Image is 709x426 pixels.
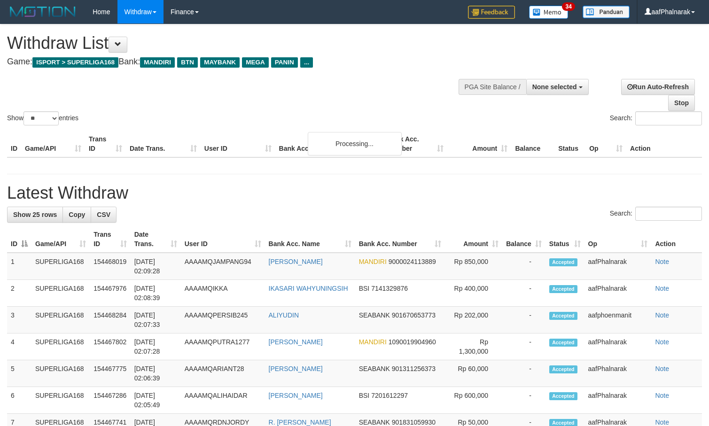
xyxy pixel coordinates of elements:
[131,253,181,280] td: [DATE] 02:09:28
[545,226,584,253] th: Status: activate to sort column ascending
[668,95,695,111] a: Stop
[445,280,502,307] td: Rp 400,000
[181,226,265,253] th: User ID: activate to sort column ascending
[131,360,181,387] td: [DATE] 02:06:39
[359,258,387,265] span: MANDIRI
[584,307,652,333] td: aafphoenmanit
[621,79,695,95] a: Run Auto-Refresh
[90,360,130,387] td: 154467775
[23,111,59,125] select: Showentries
[13,211,57,218] span: Show 25 rows
[584,226,652,253] th: Op: activate to sort column ascending
[31,360,90,387] td: SUPERLIGA168
[269,418,331,426] a: R. [PERSON_NAME]
[359,311,390,319] span: SEABANK
[584,253,652,280] td: aafPhalnarak
[655,418,669,426] a: Note
[445,387,502,414] td: Rp 600,000
[502,280,545,307] td: -
[445,360,502,387] td: Rp 60,000
[7,253,31,280] td: 1
[21,131,85,157] th: Game/API
[308,132,402,155] div: Processing...
[131,387,181,414] td: [DATE] 02:05:49
[447,131,511,157] th: Amount
[31,333,90,360] td: SUPERLIGA168
[511,131,554,157] th: Balance
[7,131,21,157] th: ID
[126,131,201,157] th: Date Trans.
[269,258,323,265] a: [PERSON_NAME]
[371,285,408,292] span: Copy 7141329876 to clipboard
[549,258,577,266] span: Accepted
[359,392,370,399] span: BSI
[359,365,390,372] span: SEABANK
[7,34,463,53] h1: Withdraw List
[445,253,502,280] td: Rp 850,000
[655,338,669,346] a: Note
[7,207,63,223] a: Show 25 rows
[562,2,575,11] span: 34
[181,280,265,307] td: AAAAMQIKKA
[655,365,669,372] a: Note
[445,226,502,253] th: Amount: activate to sort column ascending
[583,6,630,18] img: panduan.png
[526,79,589,95] button: None selected
[7,387,31,414] td: 6
[181,253,265,280] td: AAAAMQJAMPANG94
[7,57,463,67] h4: Game: Bank:
[31,280,90,307] td: SUPERLIGA168
[549,365,577,373] span: Accepted
[90,280,130,307] td: 154467976
[31,253,90,280] td: SUPERLIGA168
[626,131,702,157] th: Action
[271,57,298,68] span: PANIN
[585,131,626,157] th: Op
[181,333,265,360] td: AAAAMQPUTRA1277
[85,131,126,157] th: Trans ID
[242,57,269,68] span: MEGA
[502,333,545,360] td: -
[635,111,702,125] input: Search:
[265,226,355,253] th: Bank Acc. Name: activate to sort column ascending
[269,365,323,372] a: [PERSON_NAME]
[655,285,669,292] a: Note
[359,338,387,346] span: MANDIRI
[502,360,545,387] td: -
[177,57,198,68] span: BTN
[529,6,569,19] img: Button%20Memo.svg
[90,253,130,280] td: 154468019
[383,131,447,157] th: Bank Acc. Number
[655,258,669,265] a: Note
[532,83,577,91] span: None selected
[655,311,669,319] a: Note
[131,333,181,360] td: [DATE] 02:07:28
[275,131,384,157] th: Bank Acc. Name
[31,226,90,253] th: Game/API: activate to sort column ascending
[7,360,31,387] td: 5
[502,387,545,414] td: -
[7,280,31,307] td: 2
[610,111,702,125] label: Search:
[69,211,85,218] span: Copy
[131,226,181,253] th: Date Trans.: activate to sort column ascending
[90,333,130,360] td: 154467802
[7,333,31,360] td: 4
[359,418,390,426] span: SEABANK
[392,365,436,372] span: Copy 901311256373 to clipboard
[7,111,78,125] label: Show entries
[7,226,31,253] th: ID: activate to sort column descending
[549,312,577,320] span: Accepted
[7,184,702,202] h1: Latest Withdraw
[201,131,275,157] th: User ID
[554,131,585,157] th: Status
[389,258,436,265] span: Copy 9000024113889 to clipboard
[31,307,90,333] td: SUPERLIGA168
[90,307,130,333] td: 154468284
[584,360,652,387] td: aafPhalnarak
[269,311,299,319] a: ALIYUDIN
[584,333,652,360] td: aafPhalnarak
[468,6,515,19] img: Feedback.jpg
[62,207,91,223] a: Copy
[131,280,181,307] td: [DATE] 02:08:39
